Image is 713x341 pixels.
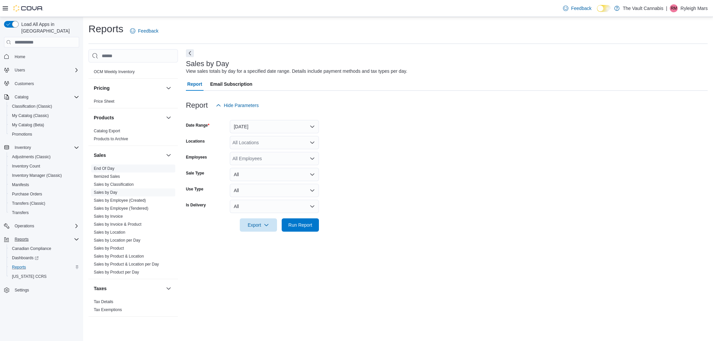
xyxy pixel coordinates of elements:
button: All [230,168,319,181]
span: Inventory Manager (Classic) [9,171,79,179]
a: Sales by Product & Location [94,254,144,259]
button: Taxes [165,284,173,292]
a: Transfers (Classic) [9,199,48,207]
button: [DATE] [230,120,319,133]
button: Taxes [94,285,163,292]
div: Pricing [88,97,178,108]
span: Feedback [571,5,591,12]
h1: Reports [88,22,123,36]
span: [US_STATE] CCRS [12,274,47,279]
a: Dashboards [9,254,41,262]
button: Users [1,65,82,75]
button: Inventory Manager (Classic) [7,171,82,180]
span: Operations [15,223,34,229]
button: Inventory [12,144,34,152]
span: Reports [9,263,79,271]
button: Open list of options [310,156,315,161]
span: Customers [15,81,34,86]
span: Purchase Orders [12,191,42,197]
a: Itemized Sales [94,174,120,179]
span: Sales by Product per Day [94,270,139,275]
span: Washington CCRS [9,273,79,281]
span: Catalog Export [94,128,120,134]
button: Adjustments (Classic) [7,152,82,162]
a: Products to Archive [94,137,128,141]
span: RM [671,4,677,12]
span: Home [15,54,25,59]
button: [US_STATE] CCRS [7,272,82,281]
a: Tax Exemptions [94,307,122,312]
p: The Vault Cannabis [623,4,663,12]
button: Sales [94,152,163,159]
div: View sales totals by day for a specified date range. Details include payment methods and tax type... [186,68,407,75]
a: Sales by Product & Location per Day [94,262,159,267]
h3: Report [186,101,208,109]
a: Canadian Compliance [9,245,54,253]
a: Transfers [9,209,31,217]
span: Operations [12,222,79,230]
button: Inventory Count [7,162,82,171]
a: [US_STATE] CCRS [9,273,49,281]
span: Email Subscription [210,77,252,91]
button: Products [165,114,173,122]
button: Inventory [1,143,82,152]
span: Run Report [288,222,312,228]
a: Sales by Invoice & Product [94,222,141,227]
span: Catalog [15,94,28,100]
span: Catalog [12,93,79,101]
a: Classification (Classic) [9,102,55,110]
button: Sales [165,151,173,159]
span: Sales by Location [94,230,125,235]
a: My Catalog (Beta) [9,121,47,129]
h3: Pricing [94,85,109,91]
button: Classification (Classic) [7,102,82,111]
button: Export [240,218,277,232]
a: Inventory Count [9,162,43,170]
a: Price Sheet [94,99,114,104]
button: Purchase Orders [7,189,82,199]
button: My Catalog (Classic) [7,111,82,120]
input: Dark Mode [597,5,611,12]
span: Feedback [138,28,158,34]
label: Employees [186,155,207,160]
span: Inventory [12,144,79,152]
span: Dashboards [12,255,39,261]
a: Sales by Invoice [94,214,123,219]
span: Inventory Manager (Classic) [12,173,62,178]
span: Report [187,77,202,91]
div: Products [88,127,178,146]
div: OCM [88,68,178,78]
button: Operations [1,221,82,231]
span: Load All Apps in [GEOGRAPHIC_DATA] [19,21,79,34]
a: Sales by Classification [94,182,134,187]
span: Sales by Location per Day [94,238,140,243]
button: Reports [12,235,31,243]
span: Customers [12,79,79,88]
span: OCM Weekly Inventory [94,69,135,74]
label: Locations [186,139,205,144]
button: Customers [1,79,82,88]
a: End Of Day [94,166,114,171]
span: Users [15,67,25,73]
nav: Complex example [4,49,79,312]
button: Open list of options [310,140,315,145]
span: Classification (Classic) [9,102,79,110]
span: Transfers (Classic) [12,201,45,206]
h3: Sales [94,152,106,159]
a: Sales by Product [94,246,124,251]
a: Adjustments (Classic) [9,153,53,161]
button: Next [186,49,194,57]
span: Tax Details [94,299,113,304]
span: Adjustments (Classic) [12,154,51,160]
p: | [666,4,667,12]
a: Catalog Export [94,129,120,133]
span: Canadian Compliance [9,245,79,253]
label: Is Delivery [186,202,206,208]
span: Inventory Count [12,164,40,169]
